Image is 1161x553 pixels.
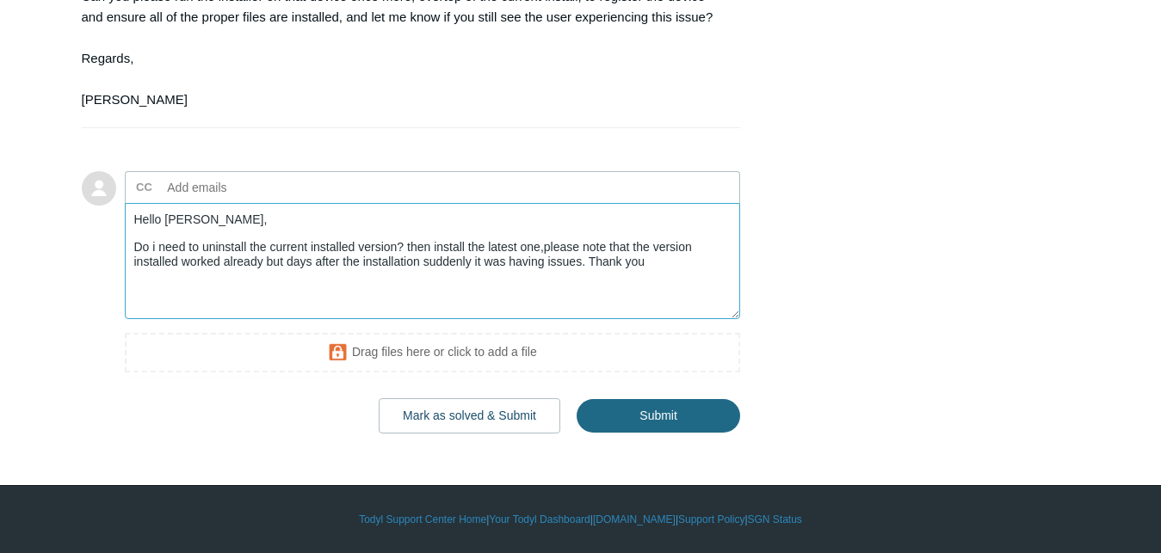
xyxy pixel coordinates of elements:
a: SGN Status [748,512,802,527]
textarea: Add your reply [125,203,741,319]
button: Mark as solved & Submit [379,398,560,433]
div: | | | | [82,512,1080,527]
input: Submit [577,399,740,432]
a: Support Policy [678,512,744,527]
a: Todyl Support Center Home [359,512,486,527]
label: CC [136,175,152,200]
input: Add emails [161,175,346,200]
a: [DOMAIN_NAME] [593,512,676,527]
a: Your Todyl Dashboard [489,512,590,527]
